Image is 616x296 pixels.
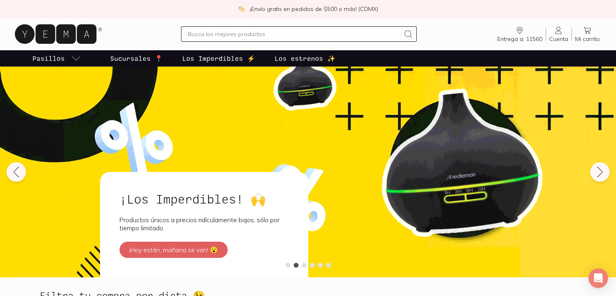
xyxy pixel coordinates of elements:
span: Mi carrito [575,35,600,43]
div: Open Intercom Messenger [588,268,608,288]
p: Los estrenos ✨ [275,54,335,63]
span: Cuenta [549,35,568,43]
p: ¡Envío gratis en pedidos de $500 o más! (CDMX) [250,5,378,13]
p: Productos únicos a precios ridículamente bajos, sólo por tiempo limitado. [119,216,289,232]
a: Entrega a: 11560 [494,26,546,43]
a: Mi carrito [572,26,603,43]
p: Pasillos [32,54,65,63]
button: ¡Hoy están, mañana se van! 😮 [119,242,228,258]
img: check [238,5,245,13]
input: Busca los mejores productos [188,29,401,39]
p: Los Imperdibles ⚡️ [182,54,255,63]
a: Los Imperdibles ⚡️ [181,50,257,66]
a: pasillo-todos-link [31,50,83,66]
a: ¡Los Imperdibles! 🙌Productos únicos a precios ridículamente bajos, sólo por tiempo limitado.¡Hoy ... [100,172,308,277]
span: Entrega a: 11560 [497,35,542,43]
a: Cuenta [546,26,571,43]
a: Sucursales 📍 [109,50,164,66]
a: Los estrenos ✨ [273,50,337,66]
p: Sucursales 📍 [110,54,163,63]
h2: ¡Los Imperdibles! 🙌 [119,191,289,206]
